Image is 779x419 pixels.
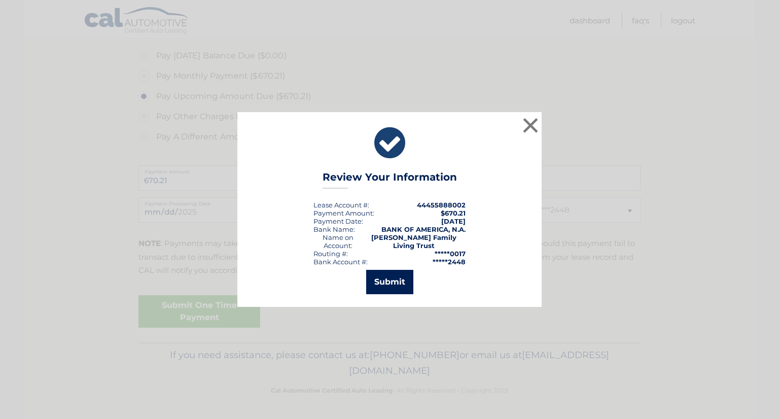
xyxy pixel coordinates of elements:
[366,270,413,294] button: Submit
[371,233,456,250] strong: [PERSON_NAME] Family Living Trust
[417,201,466,209] strong: 44455888002
[313,201,369,209] div: Lease Account #:
[441,209,466,217] span: $670.21
[313,233,363,250] div: Name on Account:
[520,115,541,135] button: ×
[313,217,363,225] div: :
[323,171,457,189] h3: Review Your Information
[313,225,355,233] div: Bank Name:
[441,217,466,225] span: [DATE]
[381,225,466,233] strong: BANK OF AMERICA, N.A.
[313,258,368,266] div: Bank Account #:
[313,250,348,258] div: Routing #:
[313,217,362,225] span: Payment Date
[313,209,374,217] div: Payment Amount:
